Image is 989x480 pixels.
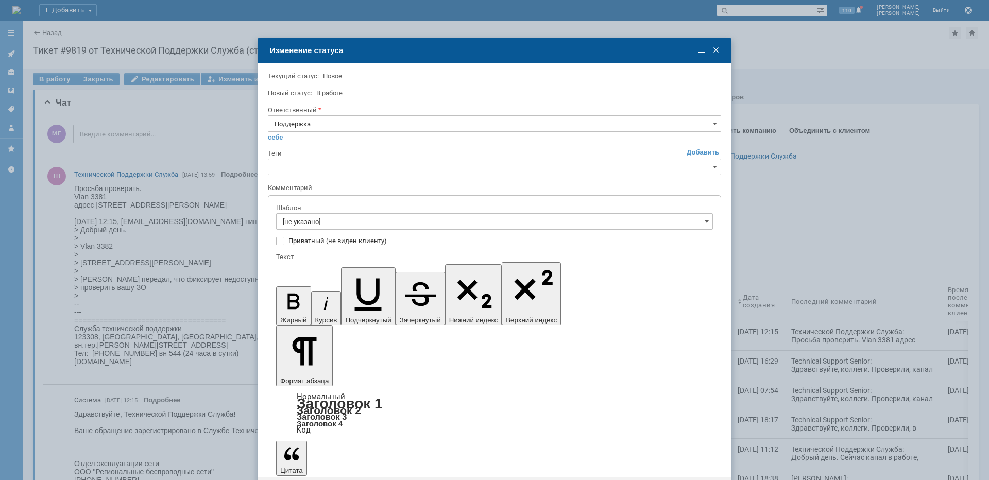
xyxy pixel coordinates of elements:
a: Добавить [687,148,719,157]
button: Нижний индекс [445,264,502,325]
a: Нормальный [297,392,345,401]
button: Цитата [276,441,307,476]
a: себе [268,133,283,142]
span: Закрыть [711,45,721,56]
button: Формат абзаца [276,325,333,386]
span: Новое [323,72,342,80]
div: Изменение статуса [270,46,721,55]
span: Курсив [315,316,337,324]
label: Текущий статус: [268,72,319,80]
a: Заголовок 1 [297,396,383,412]
span: Подчеркнутый [345,316,391,324]
span: Жирный [280,316,307,324]
span: Зачеркнутый [400,316,441,324]
button: Жирный [276,286,311,325]
span: Верхний индекс [506,316,557,324]
span: В работе [316,89,343,97]
div: Теги [268,150,719,157]
span: Нижний индекс [449,316,498,324]
span: Цитата [280,467,303,474]
button: Курсив [311,291,342,325]
a: Заголовок 4 [297,419,343,428]
button: Подчеркнутый [341,267,395,325]
a: Код [297,425,311,435]
div: Комментарий [268,183,719,193]
label: Приватный (не виден клиенту) [288,237,711,245]
div: Ответственный [268,107,719,113]
span: Формат абзаца [280,377,329,385]
button: Верхний индекс [502,262,561,325]
button: Зачеркнутый [396,272,445,325]
div: Формат абзаца [276,393,713,434]
a: Заголовок 2 [297,404,361,416]
span: Свернуть (Ctrl + M) [696,45,707,56]
a: Заголовок 3 [297,412,347,421]
div: Шаблон [276,204,711,211]
label: Новый статус: [268,89,312,97]
div: Текст [276,253,711,260]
